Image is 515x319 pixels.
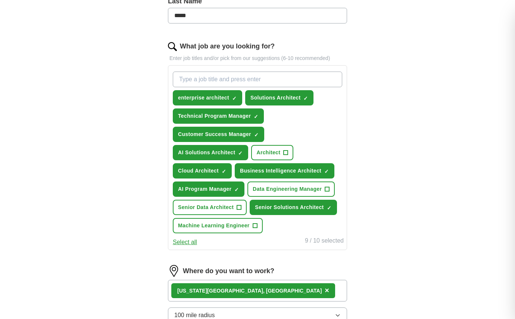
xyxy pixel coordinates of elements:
span: × [325,286,329,294]
span: ✓ [254,132,259,138]
button: Data Engineering Manager [247,181,335,197]
span: Architect [256,149,280,157]
span: AI Solutions Architect [178,149,235,157]
span: Customer Success Manager [178,130,251,138]
span: ✓ [254,114,258,120]
label: What job are you looking for? [180,41,275,51]
button: × [325,285,329,296]
img: location.png [168,265,180,277]
span: ✓ [234,187,239,193]
span: ✓ [324,168,329,174]
button: Technical Program Manager✓ [173,108,264,124]
span: ✓ [222,168,226,174]
label: Where do you want to work? [183,266,274,276]
button: Solutions Architect✓ [245,90,313,105]
button: Customer Success Manager✓ [173,127,264,142]
span: Senior Data Architect [178,203,234,211]
button: AI Solutions Architect✓ [173,145,248,160]
span: Machine Learning Engineer [178,222,250,230]
button: AI Program Manager✓ [173,181,244,197]
span: ✓ [327,205,331,211]
span: Cloud Architect [178,167,219,175]
div: [US_STATE][GEOGRAPHIC_DATA], [GEOGRAPHIC_DATA] [177,287,322,295]
span: enterprise architect [178,94,229,102]
span: Data Engineering Manager [253,185,322,193]
p: Enter job titles and/or pick from our suggestions (6-10 recommended) [168,54,347,62]
button: Architect [251,145,293,160]
button: Cloud Architect✓ [173,163,232,179]
button: enterprise architect✓ [173,90,242,105]
img: search.png [168,42,177,51]
span: ✓ [232,95,237,101]
span: Technical Program Manager [178,112,251,120]
button: Machine Learning Engineer [173,218,263,233]
span: ✓ [238,150,243,156]
div: 9 / 10 selected [305,236,344,247]
button: Select all [173,238,197,247]
span: AI Program Manager [178,185,231,193]
span: Senior Solutions Architect [255,203,324,211]
button: Senior Data Architect [173,200,247,215]
span: ✓ [303,95,308,101]
input: Type a job title and press enter [173,72,342,87]
span: Business Intelligence Architect [240,167,321,175]
button: Senior Solutions Architect✓ [250,200,337,215]
button: Business Intelligence Architect✓ [235,163,334,179]
span: Solutions Architect [250,94,300,102]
